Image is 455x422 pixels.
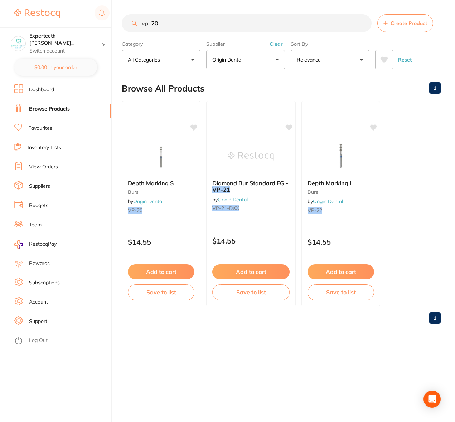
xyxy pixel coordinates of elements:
button: Clear [267,41,285,47]
img: Restocq Logo [14,9,60,18]
small: burs [308,189,374,195]
a: 1 [429,311,441,325]
button: Save to list [308,284,374,300]
a: Inventory Lists [28,144,61,151]
a: Team [29,221,42,229]
p: $14.55 [308,238,374,246]
img: Depth Marking L [318,138,364,174]
button: Origin Dental [206,50,285,69]
a: 1 [429,81,441,95]
b: Depth Marking L [308,180,374,186]
span: by [128,198,163,205]
button: Save to list [128,284,194,300]
button: Add to cart [308,264,374,279]
button: Add to cart [128,264,194,279]
button: Log Out [14,335,109,347]
a: Origin Dental [313,198,343,205]
label: Sort By [291,41,369,47]
button: Save to list [212,284,290,300]
b: Diamond Bur Standard FG - VP-21 [212,180,290,193]
em: VP-21-DXX [212,205,239,211]
button: Create Product [377,14,433,32]
label: Category [122,41,200,47]
span: Create Product [391,20,427,26]
p: All Categories [128,56,163,63]
em: VP-22 [308,207,322,214]
button: All Categories [122,50,200,69]
span: RestocqPay [29,241,57,248]
button: Relevance [291,50,369,69]
button: $0.00 in your order [14,59,97,76]
a: Log Out [29,337,48,344]
p: $14.55 [128,238,194,246]
img: Diamond Bur Standard FG - VP-21 [228,138,274,174]
a: Restocq Logo [14,5,60,22]
img: RestocqPay [14,240,23,249]
span: Depth Marking S [128,180,174,187]
div: Open Intercom Messenger [423,391,441,408]
a: Origin Dental [218,196,248,203]
a: Suppliers [29,183,50,190]
input: Search Products [122,14,372,32]
a: Favourites [28,125,52,132]
img: Depth Marking S [138,138,184,174]
p: Relevance [297,56,324,63]
em: VP-20 [128,207,142,214]
a: Rewards [29,260,50,267]
span: by [212,196,248,203]
a: Support [29,318,47,325]
p: Origin Dental [212,56,245,63]
p: $14.55 [212,237,290,245]
a: Browse Products [29,105,70,113]
button: Add to cart [212,264,290,279]
h4: Experteeth Eastwood West [29,33,102,46]
a: Dashboard [29,86,54,93]
a: Subscriptions [29,279,60,286]
span: by [308,198,343,205]
img: Experteeth Eastwood West [11,36,25,51]
label: Supplier [206,41,285,47]
button: Reset [396,50,414,69]
a: View Orders [29,163,58,171]
p: Switch account [29,48,102,55]
b: Depth Marking S [128,180,194,186]
a: Account [29,299,48,306]
span: Diamond Bur Standard FG - [212,180,288,187]
a: RestocqPay [14,240,57,249]
small: burs [128,189,194,195]
h2: Browse All Products [122,84,204,94]
a: Budgets [29,202,48,209]
a: Origin Dental [133,198,163,205]
em: VP-21 [212,186,230,193]
span: Depth Marking L [308,180,353,187]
